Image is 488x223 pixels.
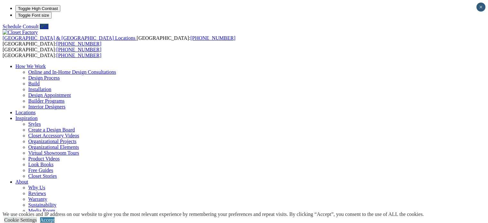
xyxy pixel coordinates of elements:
a: Why Us [28,185,45,190]
a: Design Process [28,75,60,81]
a: Product Videos [28,156,60,161]
a: Schedule Consult [3,24,39,29]
a: Online and In-Home Design Consultations [28,69,116,75]
a: Inspiration [15,116,38,121]
a: Virtual Showroom Tours [28,150,79,156]
a: How We Work [15,64,46,69]
a: [PHONE_NUMBER] [190,35,235,41]
a: Installation [28,87,51,92]
a: Sustainability [28,202,56,208]
a: [PHONE_NUMBER] [56,53,101,58]
a: Call [40,24,48,29]
a: Build [28,81,40,86]
a: Closet Stories [28,173,57,179]
span: [GEOGRAPHIC_DATA]: [GEOGRAPHIC_DATA]: [3,47,101,58]
a: [PHONE_NUMBER] [56,41,101,47]
span: Toggle Font size [18,13,49,18]
a: Organizational Projects [28,139,76,144]
a: Builder Programs [28,98,64,104]
a: Reviews [28,191,46,196]
a: Styles [28,121,41,127]
a: Cookie Settings [4,217,37,223]
a: Create a Design Board [28,127,75,133]
a: Organizational Elements [28,144,79,150]
a: Interior Designers [28,104,65,109]
button: Close [476,3,485,12]
a: [PHONE_NUMBER] [56,47,101,52]
a: Media Room [28,208,55,213]
img: Closet Factory [3,30,38,35]
button: Toggle High Contrast [15,5,60,12]
a: Warranty [28,196,47,202]
a: Look Books [28,162,54,167]
a: About [15,179,28,184]
div: We use cookies and IP address on our website to give you the most relevant experience by remember... [3,211,424,217]
span: [GEOGRAPHIC_DATA] & [GEOGRAPHIC_DATA] Locations [3,35,135,41]
a: [GEOGRAPHIC_DATA] & [GEOGRAPHIC_DATA] Locations [3,35,137,41]
a: Free Guides [28,167,53,173]
a: Closet Accessory Videos [28,133,79,138]
a: Locations [15,110,36,115]
a: Accept [40,217,55,223]
a: Design Appointment [28,92,71,98]
span: Toggle High Contrast [18,6,58,11]
button: Toggle Font size [15,12,52,19]
span: [GEOGRAPHIC_DATA]: [GEOGRAPHIC_DATA]: [3,35,235,47]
